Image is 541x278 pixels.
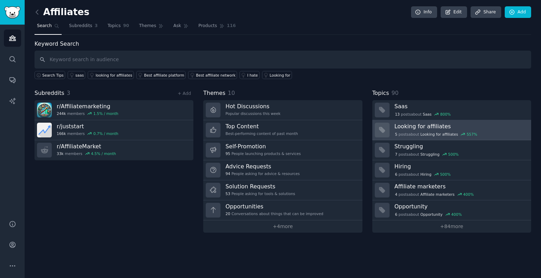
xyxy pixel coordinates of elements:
[203,89,225,98] span: Themes
[421,132,458,137] span: Looking for affiliates
[57,111,118,116] div: members
[411,6,437,18] a: Info
[225,191,295,196] div: People asking for tools & solutions
[37,23,52,29] span: Search
[225,191,230,196] span: 53
[91,151,116,156] div: 4.5 % / month
[203,200,362,220] a: Opportunities20Conversations about things that can be improved
[225,123,298,130] h3: Top Content
[240,71,260,79] a: I hate
[198,23,217,29] span: Products
[394,211,462,218] div: post s about
[188,71,237,79] a: Best affiliate network
[67,20,100,35] a: Subreddits3
[394,203,526,210] h3: Opportunity
[35,51,531,69] input: Keyword search in audience
[203,220,362,233] a: +4more
[394,163,526,170] h3: Hiring
[471,6,501,18] a: Share
[394,183,526,190] h3: Affiliate marketers
[225,163,300,170] h3: Advice Requests
[95,73,132,78] div: looking for affiliates
[225,151,230,156] span: 95
[35,20,62,35] a: Search
[225,211,230,216] span: 20
[225,103,280,110] h3: Hot Discussions
[372,140,531,160] a: Struggling7postsaboutStruggling500%
[225,131,298,136] div: Best-performing content of past month
[395,192,397,197] span: 4
[394,143,526,150] h3: Struggling
[95,23,98,29] span: 3
[421,172,431,177] span: Hiring
[57,151,63,156] span: 33k
[171,20,191,35] a: Ask
[107,23,120,29] span: Topics
[178,91,191,96] a: + Add
[372,200,531,220] a: Opportunity6postsaboutOpportunity400%
[57,151,116,156] div: members
[262,71,292,79] a: Looking for
[394,171,452,177] div: post s about
[35,7,89,18] h2: Affiliates
[394,111,452,117] div: post s about
[67,90,70,96] span: 3
[448,152,459,157] div: 500 %
[225,143,301,150] h3: Self-Promotion
[225,203,323,210] h3: Opportunities
[467,132,477,137] div: 557 %
[136,71,186,79] a: Best affiliate platform
[505,6,531,18] a: Add
[421,152,440,157] span: Struggling
[57,143,116,150] h3: r/ AffiliateMarket
[35,140,193,160] a: r/AffiliateMarket33kmembers4.5% / month
[394,191,474,198] div: post s about
[225,211,323,216] div: Conversations about things that can be improved
[440,112,451,117] div: 800 %
[42,73,64,78] span: Search Tips
[225,171,230,176] span: 94
[203,100,362,120] a: Hot DiscussionsPopular discussions this week
[196,73,235,78] div: Best affiliate network
[137,20,166,35] a: Themes
[372,180,531,200] a: Affiliate marketers4postsaboutAffiliate marketers400%
[57,123,118,130] h3: r/ juststart
[35,100,193,120] a: r/Affiliatemarketing244kmembers1.5% / month
[391,90,398,96] span: 90
[68,71,85,79] a: saas
[57,103,118,110] h3: r/ Affiliatemarketing
[123,23,129,29] span: 90
[35,120,193,140] a: r/juststart166kmembers0.7% / month
[105,20,131,35] a: Topics90
[139,23,156,29] span: Themes
[57,131,118,136] div: members
[57,131,66,136] span: 166k
[394,123,526,130] h3: Looking for affiliates
[394,103,526,110] h3: Saas
[395,172,397,177] span: 6
[372,220,531,233] a: +84more
[203,180,362,200] a: Solution Requests53People asking for tools & solutions
[247,73,258,78] div: I hate
[463,192,474,197] div: 400 %
[4,6,20,19] img: GummySearch logo
[225,171,300,176] div: People asking for advice & resources
[228,90,235,96] span: 10
[35,40,79,47] label: Keyword Search
[35,71,65,79] button: Search Tips
[203,120,362,140] a: Top ContentBest-performing content of past month
[93,111,118,116] div: 1.5 % / month
[372,160,531,180] a: Hiring6postsaboutHiring500%
[88,71,134,79] a: looking for affiliates
[37,123,52,137] img: juststart
[93,131,118,136] div: 0.7 % / month
[37,103,52,117] img: Affiliatemarketing
[270,73,291,78] div: Looking for
[395,152,397,157] span: 7
[421,192,455,197] span: Affiliate marketers
[196,20,238,35] a: Products116
[57,111,66,116] span: 244k
[372,100,531,120] a: Saas13postsaboutSaas800%
[395,132,397,137] span: 5
[203,160,362,180] a: Advice Requests94People asking for advice & resources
